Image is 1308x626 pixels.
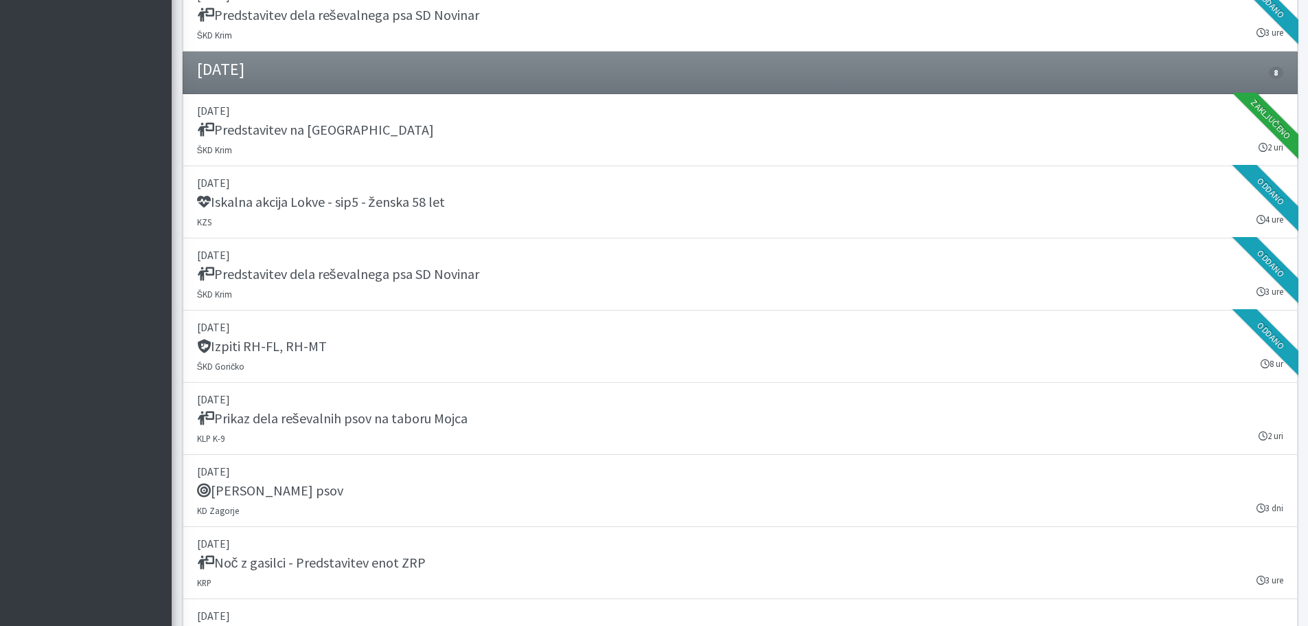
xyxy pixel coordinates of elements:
[197,607,1283,624] p: [DATE]
[183,94,1298,166] a: [DATE] Predstavitev na [GEOGRAPHIC_DATA] ŠKD Krim 2 uri Zaključeno
[197,7,479,23] h5: Predstavitev dela reševalnega psa SD Novinar
[197,102,1283,119] p: [DATE]
[197,361,245,372] small: ŠKD Goričko
[183,166,1298,238] a: [DATE] Iskalna akcija Lokve - sip5 - ženska 58 let KZS 4 ure Oddano
[1257,574,1283,587] small: 3 ure
[183,383,1298,455] a: [DATE] Prikaz dela reševalnih psov na taboru Mojca KLP K-9 2 uri
[197,535,1283,552] p: [DATE]
[197,30,233,41] small: ŠKD Krim
[183,455,1298,527] a: [DATE] [PERSON_NAME] psov KD Zagorje 3 dni
[197,391,1283,407] p: [DATE]
[197,505,239,516] small: KD Zagorje
[183,527,1298,599] a: [DATE] Noč z gasilci - Predstavitev enot ZRP KRP 3 ure
[1269,67,1283,79] span: 8
[197,463,1283,480] p: [DATE]
[197,194,445,210] h5: Iskalna akcija Lokve - sip5 - ženska 58 let
[197,433,225,444] small: KLP K-9
[1257,502,1283,515] small: 3 dni
[197,555,426,571] h5: Noč z gasilci - Predstavitev enot ZRP
[197,410,468,427] h5: Prikaz dela reševalnih psov na taboru Mojca
[197,216,211,227] small: KZS
[197,144,233,155] small: ŠKD Krim
[197,577,211,588] small: KRP
[197,338,327,355] h5: Izpiti RH-FL, RH-MT
[197,482,343,499] h5: [PERSON_NAME] psov
[197,289,233,300] small: ŠKD Krim
[197,122,434,138] h5: Predstavitev na [GEOGRAPHIC_DATA]
[197,175,1283,191] p: [DATE]
[197,319,1283,335] p: [DATE]
[1259,429,1283,443] small: 2 uri
[183,311,1298,383] a: [DATE] Izpiti RH-FL, RH-MT ŠKD Goričko 8 ur Oddano
[183,238,1298,311] a: [DATE] Predstavitev dela reševalnega psa SD Novinar ŠKD Krim 3 ure Oddano
[197,60,244,80] h4: [DATE]
[197,266,479,282] h5: Predstavitev dela reševalnega psa SD Novinar
[197,247,1283,263] p: [DATE]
